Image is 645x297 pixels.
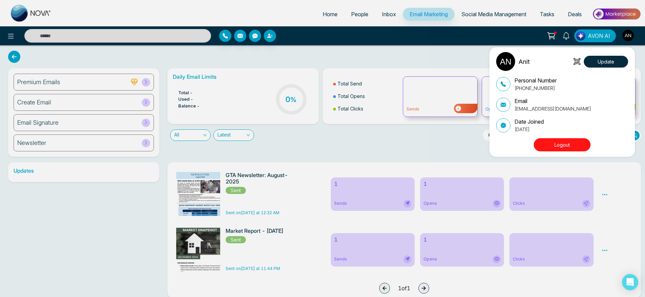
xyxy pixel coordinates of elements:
p: [PHONE_NUMBER] [514,84,557,92]
button: Update [584,56,628,68]
p: Date Joined [514,118,544,126]
div: Open Intercom Messenger [622,274,638,290]
p: [DATE] [514,126,544,133]
p: Personal Number [514,76,557,84]
p: [EMAIL_ADDRESS][DOMAIN_NAME] [514,105,591,112]
p: Email [514,97,591,105]
p: Anit [519,57,530,66]
button: Logout [534,138,591,151]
